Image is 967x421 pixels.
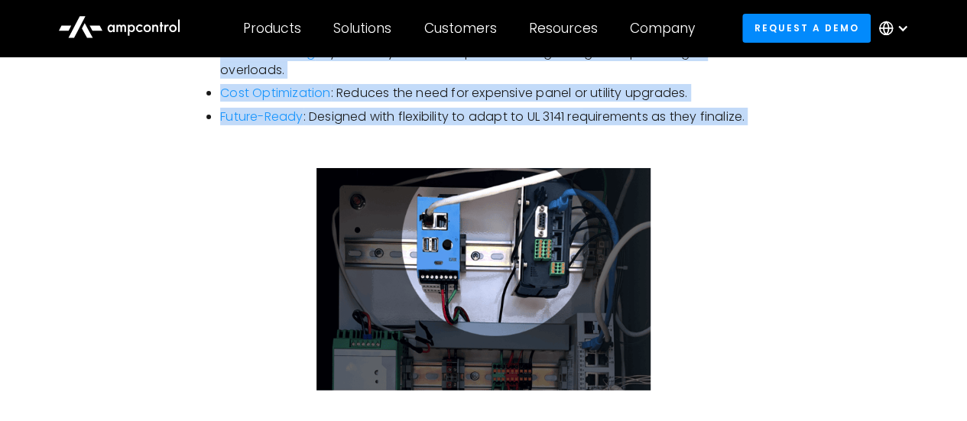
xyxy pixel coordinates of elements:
[630,20,695,37] div: Company
[220,44,762,79] li: : Dynamically distributes power among chargers to prevent grid overloads.
[333,20,391,37] div: Solutions
[424,20,497,37] div: Customers
[220,85,762,102] li: : Reduces the need for expensive panel or utility upgrades.
[220,108,762,125] li: : Designed with flexibility to adapt to UL 3141 requirements as they finalize.
[220,108,303,125] a: Future-Ready
[243,20,301,37] div: Products
[529,20,598,37] div: Resources
[220,84,330,102] a: Cost Optimization
[742,14,871,42] a: Request a demo
[316,168,651,390] img: PCS for ev charger in nema enclosure with router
